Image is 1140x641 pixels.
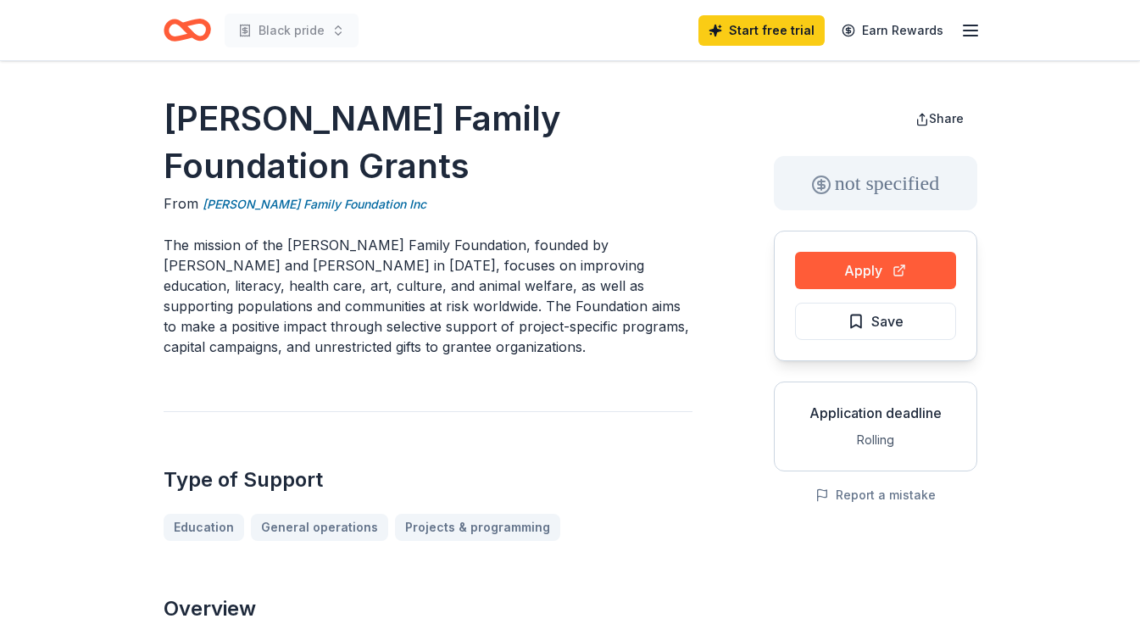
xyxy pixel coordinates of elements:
a: General operations [251,514,388,541]
a: Projects & programming [395,514,560,541]
h1: [PERSON_NAME] Family Foundation Grants [164,95,692,190]
button: Black pride [225,14,359,47]
h2: Type of Support [164,466,692,493]
div: not specified [774,156,977,210]
a: Start free trial [698,15,825,46]
div: From [164,193,692,215]
div: Rolling [788,430,963,450]
button: Apply [795,252,956,289]
button: Save [795,303,956,340]
p: The mission of the [PERSON_NAME] Family Foundation, founded by [PERSON_NAME] and [PERSON_NAME] in... [164,235,692,357]
h2: Overview [164,595,692,622]
button: Report a mistake [815,485,936,505]
a: Education [164,514,244,541]
span: Save [871,310,904,332]
div: Application deadline [788,403,963,423]
a: Earn Rewards [831,15,954,46]
span: Share [929,111,964,125]
span: Black pride [259,20,325,41]
button: Share [902,102,977,136]
a: Home [164,10,211,50]
a: [PERSON_NAME] Family Foundation Inc [203,194,426,215]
